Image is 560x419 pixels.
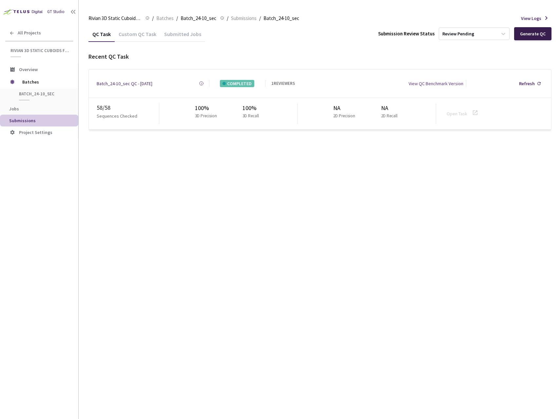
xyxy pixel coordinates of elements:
li: / [152,14,154,22]
a: Batch_24-10_sec QC - [DATE] [97,80,152,87]
div: Refresh [519,80,535,87]
span: Overview [19,67,38,72]
div: 1 REVIEWERS [271,80,295,87]
div: Review Pending [442,31,474,37]
div: QC Task [88,31,115,42]
span: Project Settings [19,129,52,135]
span: Batch_24-10_sec [19,91,68,97]
div: 100% [242,104,261,113]
div: NA [333,104,358,113]
span: View Logs [521,15,541,22]
span: Jobs [9,106,19,112]
a: Submissions [230,14,258,22]
a: Batches [155,14,175,22]
div: COMPLETED [220,80,254,87]
span: Submissions [231,14,257,22]
span: Batch_24-10_sec [181,14,216,22]
span: Batches [22,75,67,88]
p: Sequences Checked [97,112,137,120]
a: Open Task [447,111,467,117]
div: View QC Benchmark Version [409,80,463,87]
div: 100% [195,104,220,113]
div: Recent QC Task [88,52,551,61]
div: Generate QC [520,31,546,36]
p: 2D Recall [381,113,397,119]
span: All Projects [18,30,41,36]
li: / [259,14,261,22]
span: Rivian 3D Static Cuboids fixed[2024-25] [88,14,142,22]
span: Batches [156,14,174,22]
span: Submissions [9,118,36,124]
div: Custom QC Task [115,31,160,42]
div: NA [381,104,400,113]
li: / [176,14,178,22]
p: 3D Precision [195,113,217,119]
div: Submitted Jobs [160,31,205,42]
p: 3D Recall [242,113,259,119]
div: Submission Review Status [378,30,435,38]
p: 2D Precision [333,113,355,119]
div: 58 / 58 [97,103,159,112]
div: GT Studio [47,9,65,15]
span: Batch_24-10_sec [263,14,299,22]
li: / [227,14,228,22]
span: Rivian 3D Static Cuboids fixed[2024-25] [10,48,69,53]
